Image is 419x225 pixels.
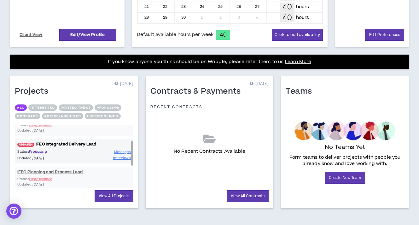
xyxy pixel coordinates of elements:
i: [DATE] [32,156,44,161]
p: hours [296,14,309,21]
a: Messages [114,149,131,155]
p: hours [296,3,309,10]
span: Proposing [29,149,47,154]
button: Interested [28,104,57,111]
p: Recent Contracts [150,104,203,110]
img: empty [294,121,395,140]
a: View All Projects [95,190,133,202]
h1: Projects [15,86,53,97]
div: Open Intercom Messenger [6,204,21,219]
p: Updated: [17,156,74,161]
a: Learn More [285,58,311,65]
a: Interviews [113,155,131,161]
p: Status: [17,149,74,154]
a: Edit/View Profile [59,29,116,41]
a: UPDATED!IFEC Integrated Delivery Lead [15,141,133,147]
button: Contract [15,113,40,119]
a: Create New Team [325,172,365,184]
button: Proposing [95,104,121,111]
button: Click to edit availability [272,29,323,41]
p: Form teams to deliver projects with people you already know and love working with. [288,154,402,167]
p: [DATE] [250,81,269,87]
button: Invited (new) [59,104,93,111]
span: Messages [114,150,131,154]
span: Interviews [113,156,131,160]
h1: Contracts & Payments [150,86,246,97]
a: View All Contracts [227,190,269,202]
p: No Teams Yet [325,143,365,152]
p: If you know anyone you think should be on Wripple, please refer them to us! [108,58,311,66]
p: [DATE] [114,81,133,87]
span: Default available hours per week [137,31,213,38]
a: Edit Preferences [365,29,404,41]
button: Lost/Declined [85,113,120,119]
button: All [15,104,27,111]
button: Active/Archived [42,113,83,119]
h1: Teams [286,86,317,97]
a: Client View [19,29,44,40]
p: No Recent Contracts Available [174,148,245,155]
span: UPDATED! [17,143,34,147]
